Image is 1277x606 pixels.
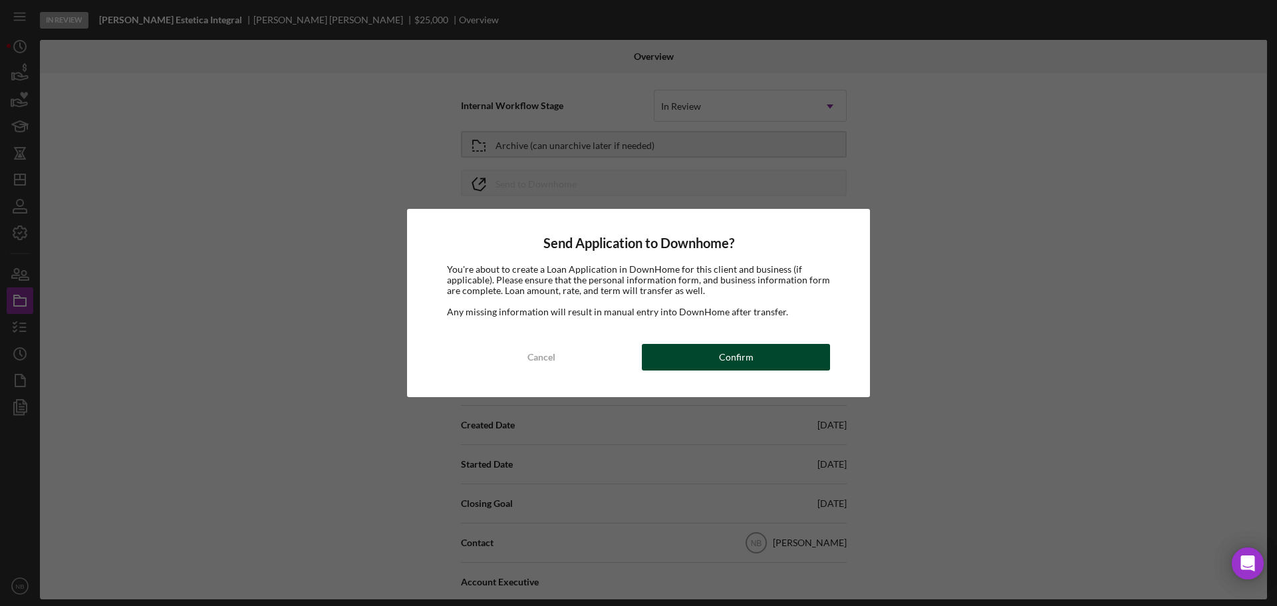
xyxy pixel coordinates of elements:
[447,344,635,371] button: Cancel
[447,306,788,317] span: Any missing information will result in manual entry into DownHome after transfer.
[1232,547,1264,579] div: Open Intercom Messenger
[447,235,830,251] h4: Send Application to Downhome?
[642,344,830,371] button: Confirm
[719,344,754,371] div: Confirm
[527,344,555,371] div: Cancel
[447,263,830,296] span: You're about to create a Loan Application in DownHome for this client and business (if applicable...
